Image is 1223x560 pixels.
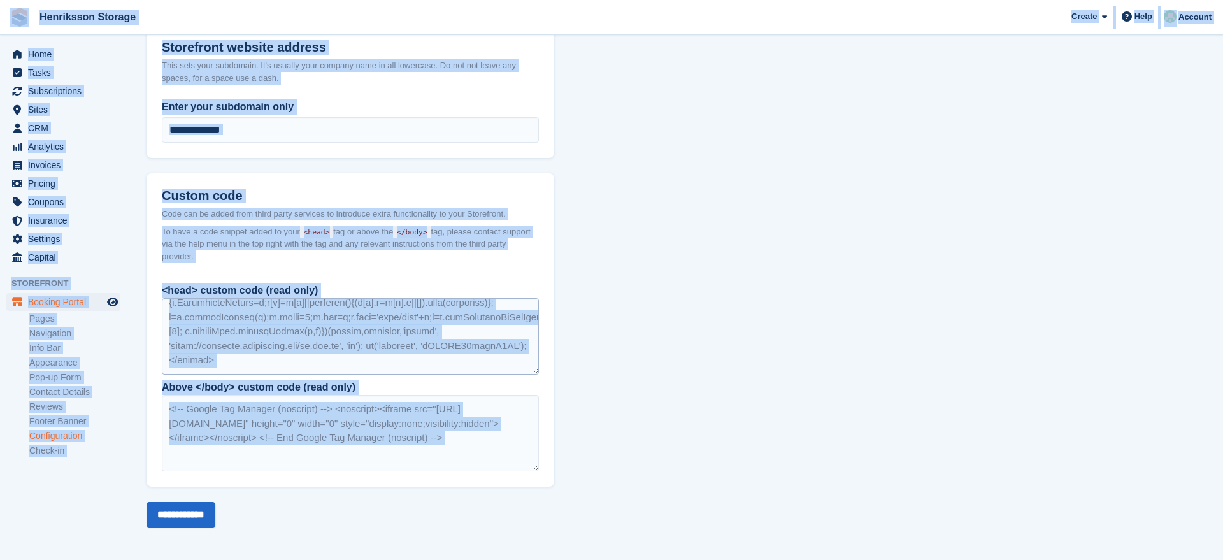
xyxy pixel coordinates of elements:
[6,230,120,248] a: menu
[6,156,120,174] a: menu
[29,313,120,325] a: Pages
[162,208,539,220] div: Code can be added from third party services to introduce extra functionality to your Storefront.
[6,138,120,155] a: menu
[11,277,127,290] span: Storefront
[6,119,120,137] a: menu
[6,175,120,192] a: menu
[162,395,539,471] div: <!-- Google Tag Manager (noscript) --> <noscript><iframe src="[URL][DOMAIN_NAME]" height="0" widt...
[10,8,29,27] img: stora-icon-8386f47178a22dfd0bd8f6a31ec36ba5ce8667c1dd55bd0f319d3a0aa187defe.svg
[34,6,141,27] a: Henriksson Storage
[29,371,120,384] a: Pop-up Form
[29,401,120,413] a: Reviews
[162,40,539,55] h2: Storefront website address
[6,193,120,211] a: menu
[28,64,104,82] span: Tasks
[1178,11,1212,24] span: Account
[29,445,120,457] a: Check-in
[28,212,104,229] span: Insurance
[1164,10,1177,23] img: Mikael Holmström
[6,293,120,311] a: menu
[6,64,120,82] a: menu
[162,283,539,298] div: <head> custom code (read only)
[28,138,104,155] span: Analytics
[29,357,120,369] a: Appearance
[29,386,120,398] a: Contact Details
[300,226,333,238] code: <head>
[28,293,104,311] span: Booking Portal
[28,193,104,211] span: Coupons
[6,101,120,118] a: menu
[1071,10,1097,23] span: Create
[6,82,120,100] a: menu
[393,226,431,238] code: </body>
[28,101,104,118] span: Sites
[29,430,120,442] a: Configuration
[162,189,539,203] h2: Custom code
[29,327,120,340] a: Navigation
[6,45,120,63] a: menu
[162,99,539,115] label: Enter your subdomain only
[162,298,539,375] div: <!-- Loremi Dol Sitamet --> <consec>(adipisci(e,s,d,e,t){i[u]=l[e]||[];d[m].aliq({'eni.admin': ve...
[105,294,120,310] a: Preview store
[28,82,104,100] span: Subscriptions
[28,230,104,248] span: Settings
[6,248,120,266] a: menu
[28,175,104,192] span: Pricing
[28,156,104,174] span: Invoices
[29,342,120,354] a: Info Bar
[29,415,120,427] a: Footer Banner
[6,212,120,229] a: menu
[28,45,104,63] span: Home
[1134,10,1152,23] span: Help
[162,59,539,84] div: This sets your subdomain. It's usually your company name in all lowercase. Do not not leave any s...
[28,248,104,266] span: Capital
[28,119,104,137] span: CRM
[162,226,539,263] span: To have a code snippet added to your tag or above the tag, please contact support via the help me...
[162,380,539,395] div: Above </body> custom code (read only)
